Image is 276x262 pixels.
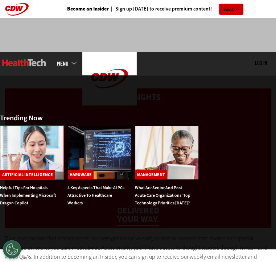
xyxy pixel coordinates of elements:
[255,59,267,66] a: Log in
[135,125,199,180] img: Older person using tablet
[3,240,21,258] div: Cookies Settings
[0,170,55,179] a: Artificial Intelligence
[135,185,190,206] a: What Are Senior and Post-Acute Care Organizations’ Top Technology Priorities [DATE]?
[67,185,124,206] a: 4 Key Aspects That Make AI PCs Attractive to Healthcare Workers
[57,61,82,66] a: mobile-menu
[67,125,131,180] img: Desktop monitor with brain AI concept
[2,59,46,66] img: Home
[109,7,212,12] a: Sign up [DATE] to receive premium content!
[135,170,167,179] a: Management
[68,170,94,179] a: Hardware
[255,60,267,67] div: User menu
[82,52,137,105] img: Home
[219,4,243,15] a: Sign Up
[67,7,109,12] a: Become an Insider
[3,240,21,258] button: Open Preferences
